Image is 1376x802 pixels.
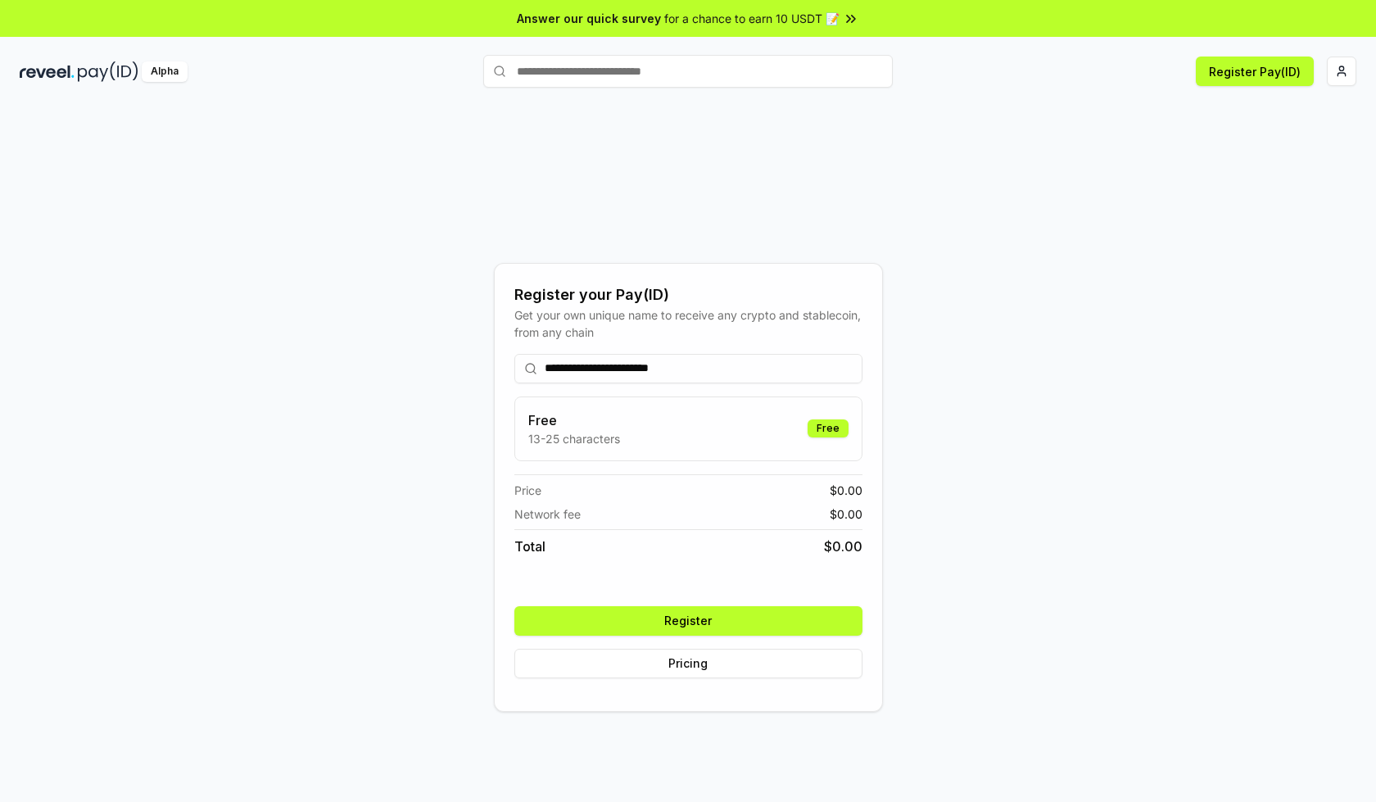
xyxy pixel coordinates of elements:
span: Network fee [514,505,581,523]
img: pay_id [78,61,138,82]
span: $ 0.00 [830,482,862,499]
h3: Free [528,410,620,430]
div: Get your own unique name to receive any crypto and stablecoin, from any chain [514,306,862,341]
span: $ 0.00 [824,537,862,556]
button: Pricing [514,649,862,678]
span: Answer our quick survey [517,10,661,27]
span: Price [514,482,541,499]
img: reveel_dark [20,61,75,82]
div: Register your Pay(ID) [514,283,862,306]
button: Register [514,606,862,636]
button: Register Pay(ID) [1196,57,1314,86]
div: Free [808,419,849,437]
p: 13-25 characters [528,430,620,447]
span: Total [514,537,545,556]
span: $ 0.00 [830,505,862,523]
span: for a chance to earn 10 USDT 📝 [664,10,840,27]
div: Alpha [142,61,188,82]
